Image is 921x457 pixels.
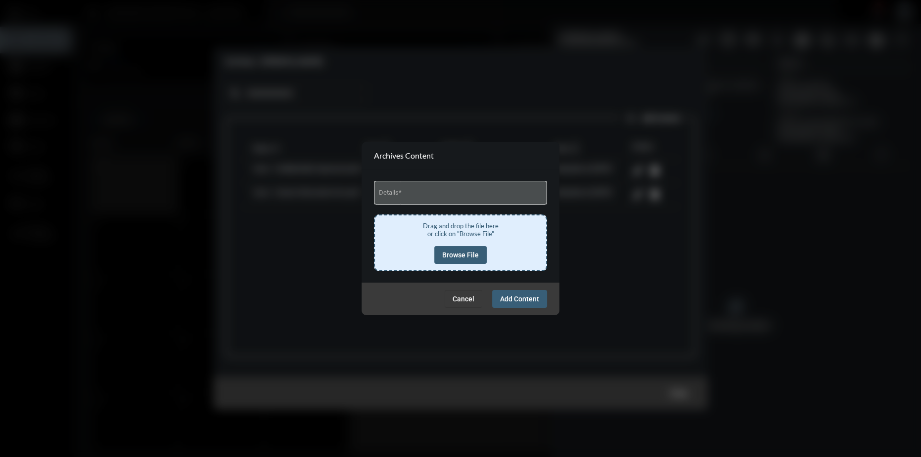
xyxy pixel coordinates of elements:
button: Add Content [492,290,547,308]
h2: Archives Content [374,151,434,160]
span: Browse File [442,251,479,259]
div: Drag and drop the file here or click on "Browse File" [381,222,540,238]
button: Cancel [445,290,482,308]
button: Browse File [434,246,487,264]
span: Add Content [500,295,539,303]
span: Cancel [453,295,474,303]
